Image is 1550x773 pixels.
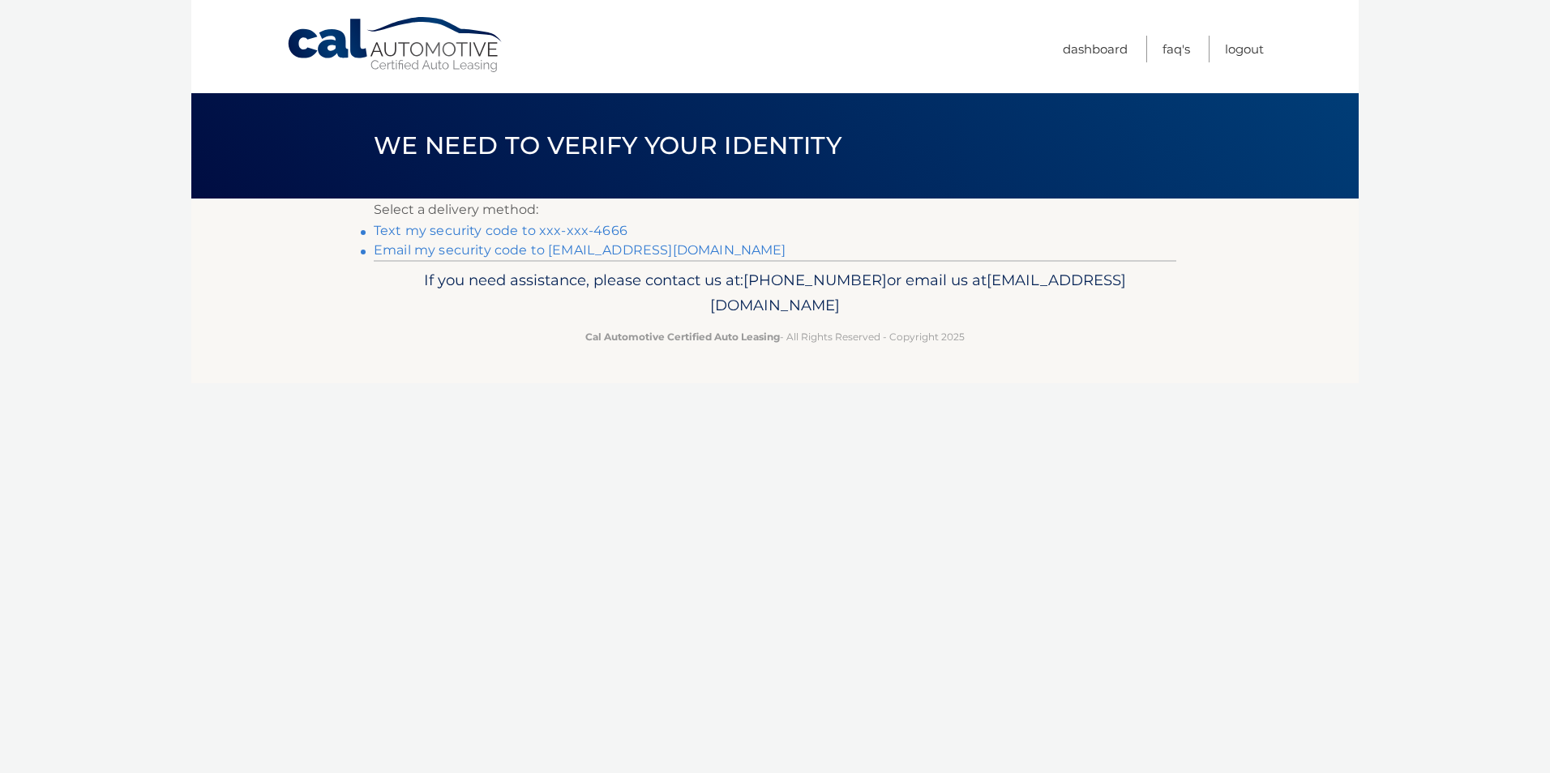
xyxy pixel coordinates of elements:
[374,242,786,258] a: Email my security code to [EMAIL_ADDRESS][DOMAIN_NAME]
[384,328,1166,345] p: - All Rights Reserved - Copyright 2025
[374,130,841,160] span: We need to verify your identity
[1225,36,1264,62] a: Logout
[743,271,887,289] span: [PHONE_NUMBER]
[384,267,1166,319] p: If you need assistance, please contact us at: or email us at
[1162,36,1190,62] a: FAQ's
[286,16,505,74] a: Cal Automotive
[1063,36,1128,62] a: Dashboard
[374,199,1176,221] p: Select a delivery method:
[585,331,780,343] strong: Cal Automotive Certified Auto Leasing
[374,223,627,238] a: Text my security code to xxx-xxx-4666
